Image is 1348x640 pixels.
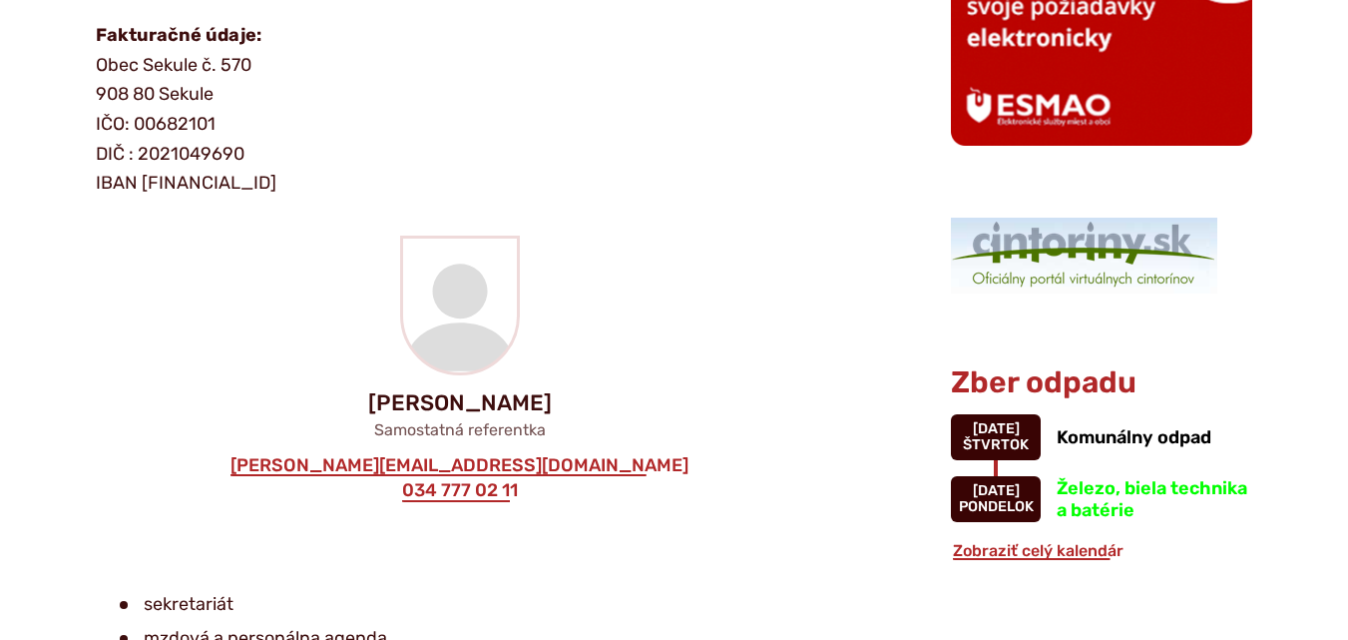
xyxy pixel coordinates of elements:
[64,420,855,439] p: Samostatná referentka
[951,476,1252,522] a: Železo, biela technika a batérie [DATE] pondelok
[951,366,1252,399] h3: Zber odpadu
[96,21,804,199] p: Obec Sekule č. 570 908 80 Sekule IČO: 00682101 DIČ : 2021049690 IBAN [FINANCIAL_ID]
[963,436,1029,453] span: štvrtok
[64,391,855,415] p: [PERSON_NAME]
[228,455,690,477] a: [PERSON_NAME][EMAIL_ADDRESS][DOMAIN_NAME]
[951,541,1125,560] a: Zobraziť celý kalendár
[951,414,1252,460] a: Komunálny odpad [DATE] štvrtok
[959,498,1034,515] span: pondelok
[96,24,261,46] strong: Fakturačné údaje:
[400,480,520,502] a: 034 777 02 11
[1057,426,1211,448] span: Komunálny odpad
[973,482,1020,499] span: [DATE]
[120,590,804,620] li: sekretariát
[951,218,1217,294] img: 1.png
[973,420,1020,437] span: [DATE]
[1057,477,1247,521] span: Železo, biela technika a batérie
